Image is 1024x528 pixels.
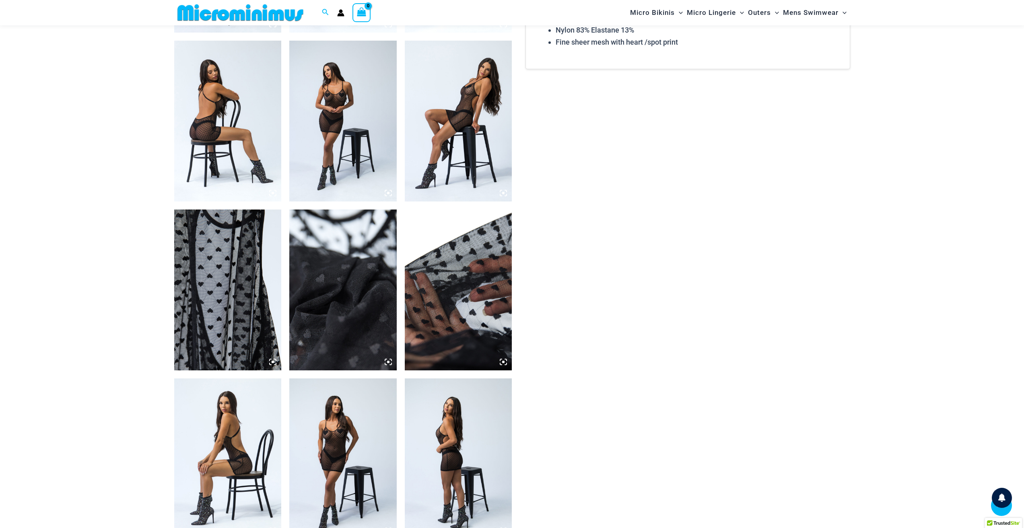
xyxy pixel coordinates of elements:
[289,41,397,201] img: Delta Black Hearts 5612 Dress
[687,2,736,23] span: Micro Lingerie
[627,1,850,24] nav: Site Navigation
[556,24,841,36] li: Nylon 83% Elastane 13%
[174,4,307,22] img: MM SHOP LOGO FLAT
[322,8,329,18] a: Search icon link
[783,2,839,23] span: Mens Swimwear
[685,2,746,23] a: Micro LingerieMenu ToggleMenu Toggle
[405,210,512,370] img: Delta Black Hearts 5612 Dress
[746,2,781,23] a: OutersMenu ToggleMenu Toggle
[337,9,344,16] a: Account icon link
[352,3,371,22] a: View Shopping Cart, empty
[839,2,847,23] span: Menu Toggle
[289,210,397,370] img: Delta Black Hearts 5612 Dress
[771,2,779,23] span: Menu Toggle
[174,210,282,370] img: Delta Black Hearts 5612 Dress
[630,2,675,23] span: Micro Bikinis
[556,36,841,48] li: Fine sheer mesh with heart /spot print
[405,41,512,201] img: Delta Black Hearts 5612 Dress
[675,2,683,23] span: Menu Toggle
[781,2,849,23] a: Mens SwimwearMenu ToggleMenu Toggle
[174,41,282,201] img: Delta Black Hearts 5612 Dress
[628,2,685,23] a: Micro BikinisMenu ToggleMenu Toggle
[748,2,771,23] span: Outers
[736,2,744,23] span: Menu Toggle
